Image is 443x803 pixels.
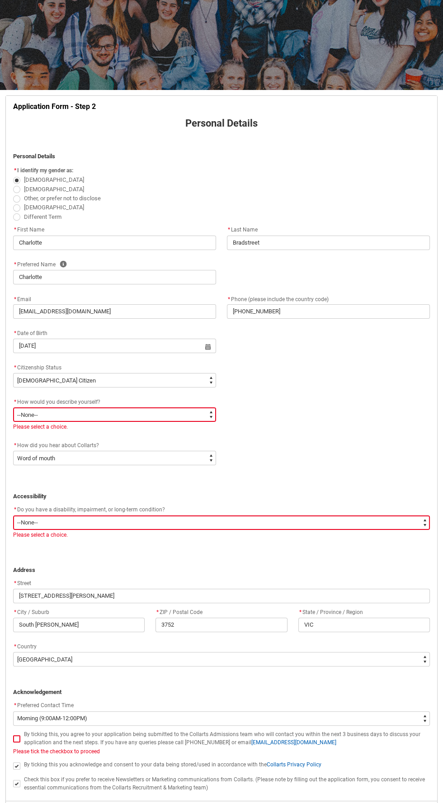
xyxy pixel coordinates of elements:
[13,493,47,500] strong: Accessibility
[156,609,159,615] abbr: required
[13,689,61,695] strong: Acknowledgement
[17,167,73,174] span: I identify my gender as:
[14,506,16,513] abbr: required
[267,761,321,768] a: Collarts Privacy Policy
[13,153,55,160] strong: Personal Details
[13,304,216,319] input: you@example.com
[227,293,332,303] label: Phone (please include the country code)
[17,442,99,449] span: How did you hear about Collarts?
[24,204,84,211] span: [DEMOGRAPHIC_DATA]
[13,227,44,233] span: First Name
[298,609,363,615] span: State / Province / Region
[17,506,165,513] span: Do you have a disability, impairment, or long-term condition?
[13,580,31,586] span: Street
[24,176,84,183] span: [DEMOGRAPHIC_DATA]
[228,296,230,302] abbr: required
[24,776,425,791] span: Check this box if you prefer to receive Newsletters or Marketing communications from Collarts. (P...
[13,567,35,573] strong: Address
[251,739,336,746] a: [EMAIL_ADDRESS][DOMAIN_NAME]
[14,330,16,336] abbr: required
[14,296,16,302] abbr: required
[14,643,16,650] abbr: required
[14,167,16,174] abbr: required
[14,702,16,709] abbr: required
[13,261,56,268] span: Preferred Name
[13,609,49,615] span: City / Suburb
[156,609,203,615] span: ZIP / Postal Code
[228,227,230,233] abbr: required
[227,227,258,233] span: Last Name
[24,731,420,746] span: By ticking this, you agree to your application being submitted to the Collarts Admissions team wh...
[13,532,68,538] span: Please select a choice.
[14,442,16,449] abbr: required
[17,643,37,650] span: Country
[14,261,16,268] abbr: required
[24,761,321,768] span: By ticking this you acknowledge and consent to your data being stored/used in accordance with the
[13,424,68,430] span: Please select a choice.
[24,213,61,220] span: Different Term
[14,399,16,405] abbr: required
[185,118,258,129] strong: Personal Details
[14,609,16,615] abbr: required
[17,702,74,709] span: Preferred Contact Time
[14,580,16,586] abbr: required
[14,364,16,371] abbr: required
[24,186,84,193] span: [DEMOGRAPHIC_DATA]
[17,399,100,405] span: How would you describe yourself?
[13,330,47,336] span: Date of Birth
[24,195,101,202] span: Other, or prefer not to disclose
[13,747,430,756] p: Please tick the checkbox to proceed
[14,227,16,233] abbr: required
[227,304,430,319] input: +61 400 000 000
[13,102,96,111] strong: Application Form - Step 2
[13,293,35,303] label: Email
[299,609,302,615] abbr: required
[17,364,61,371] span: Citizenship Status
